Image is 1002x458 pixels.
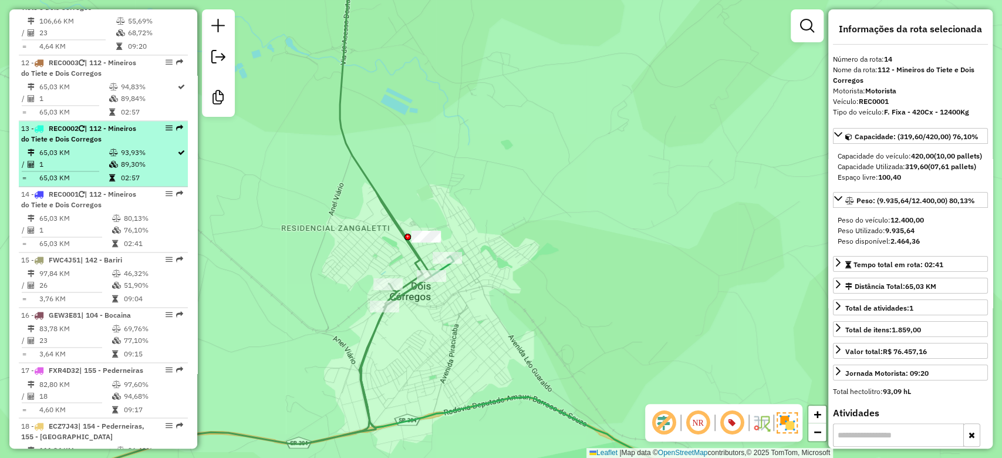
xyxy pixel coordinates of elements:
[112,215,121,222] i: % de utilização do peso
[116,446,125,453] i: % de utilização do peso
[28,161,35,168] i: Total de Atividades
[21,224,27,236] td: /
[176,366,183,373] em: Rota exportada
[845,304,913,312] span: Total de atividades:
[658,449,708,457] a: OpenStreetMap
[28,29,35,36] i: Total de Atividades
[116,43,122,50] i: Tempo total em rota
[39,348,112,360] td: 3,64 KM
[28,83,35,90] i: Distância Total
[120,159,177,170] td: 89,30%
[207,86,230,112] a: Criar modelo
[833,65,988,86] div: Nome da rota:
[21,159,27,170] td: /
[112,337,121,344] i: % de utilização da cubagem
[21,106,27,118] td: =
[838,225,983,236] div: Peso Utilizado:
[166,422,173,429] em: Opções
[845,368,929,379] div: Jornada Motorista: 09:20
[123,224,183,236] td: 76,10%
[589,449,618,457] a: Leaflet
[833,256,988,272] a: Tempo total em rota: 02:41
[21,124,136,143] span: | 112 - Mineiros do Tiete e Dois Corregos
[39,238,112,250] td: 65,03 KM
[112,392,121,399] i: % de utilização da cubagem
[112,380,121,388] i: % de utilização do peso
[109,161,117,168] i: % de utilização da cubagem
[176,124,183,132] em: Rota exportada
[123,348,183,360] td: 09:15
[112,351,118,358] i: Tempo total em rota
[49,421,78,430] span: ECZ7J43
[127,444,183,456] td: 96,40%
[49,124,79,133] span: REC0002
[833,86,988,96] div: Motorista:
[838,236,983,247] div: Peso disponível:
[166,256,173,263] em: Opções
[833,54,988,65] div: Número da rota:
[28,337,35,344] i: Total de Atividades
[28,392,35,399] i: Total de Atividades
[853,260,943,269] span: Tempo total em rota: 02:41
[21,58,136,78] span: 12 -
[176,190,183,197] em: Rota exportada
[814,425,821,439] span: −
[49,366,79,375] span: FXR4D32
[123,213,183,224] td: 80,13%
[833,278,988,294] a: Distância Total:65,03 KM
[21,421,144,440] span: 18 -
[21,41,27,52] td: =
[79,125,85,132] i: Veículo já utilizado nesta sessão
[883,347,927,356] strong: R$ 76.457,16
[39,293,112,305] td: 3,76 KM
[109,149,117,156] i: % de utilização do peso
[49,58,79,67] span: REC0003
[39,147,108,159] td: 65,03 KM
[123,403,183,415] td: 09:17
[21,366,143,375] span: 17 -
[39,106,108,118] td: 65,03 KM
[21,255,122,264] span: 15 -
[28,282,35,289] i: Total de Atividades
[838,161,983,172] div: Capacidade Utilizada:
[859,97,889,106] strong: REC0001
[838,172,983,183] div: Espaço livre:
[21,390,27,402] td: /
[123,335,183,346] td: 77,10%
[856,196,975,205] span: Peso: (9.935,64/12.400,00) 80,13%
[112,325,121,332] i: % de utilização do peso
[833,299,988,315] a: Total de atividades:1
[911,151,934,160] strong: 420,00
[885,226,915,235] strong: 9.935,64
[39,93,108,105] td: 1
[120,172,177,184] td: 02:57
[21,27,27,39] td: /
[79,191,85,198] i: Veículo já utilizado nesta sessão
[123,279,183,291] td: 51,90%
[166,124,173,132] em: Opções
[123,323,183,335] td: 69,76%
[833,96,988,107] div: Veículo:
[28,325,35,332] i: Distância Total
[845,281,936,292] div: Distância Total:
[112,240,118,247] i: Tempo total em rota
[833,343,988,359] a: Valor total:R$ 76.457,16
[39,27,116,39] td: 23
[123,268,183,279] td: 46,32%
[21,124,136,143] span: 13 -
[112,282,121,289] i: % de utilização da cubagem
[112,406,118,413] i: Tempo total em rota
[21,279,27,291] td: /
[833,210,988,251] div: Peso: (9.935,64/12.400,00) 80,13%
[28,149,35,156] i: Distância Total
[120,81,177,93] td: 94,83%
[21,421,144,440] span: | 154 - Pederneiras, 155 - [GEOGRAPHIC_DATA]
[752,413,771,432] img: Fluxo de ruas
[890,215,924,224] strong: 12.400,00
[909,304,913,312] strong: 1
[39,81,108,93] td: 65,03 KM
[833,65,974,85] strong: 112 - Mineiros do Tiete e Dois Corregos
[109,109,114,116] i: Tempo total em rota
[39,213,112,224] td: 65,03 KM
[21,403,27,415] td: =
